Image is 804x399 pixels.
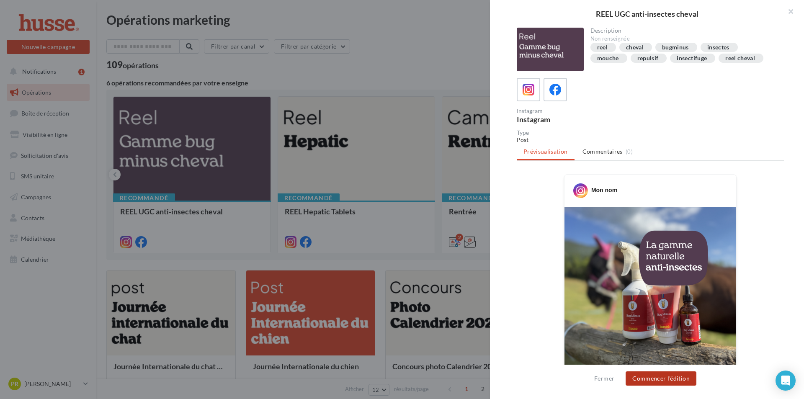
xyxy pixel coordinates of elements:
[597,44,608,51] div: reel
[590,28,778,33] div: Description
[582,147,623,156] span: Commentaires
[626,371,696,386] button: Commencer l'édition
[707,44,729,51] div: insectes
[591,186,617,194] div: Mon nom
[725,55,755,62] div: reel cheval
[517,108,647,114] div: Instagram
[626,148,633,155] span: (0)
[517,136,784,144] div: Post
[662,44,689,51] div: bugminus
[517,116,647,123] div: Instagram
[517,130,784,136] div: Type
[503,10,791,18] div: REEL UGC anti-insectes cheval
[590,35,778,43] div: Non renseignée
[626,44,644,51] div: cheval
[597,55,619,62] div: mouche
[677,55,707,62] div: insectifuge
[591,373,618,384] button: Fermer
[776,371,796,391] div: Open Intercom Messenger
[637,55,659,62] div: repulsif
